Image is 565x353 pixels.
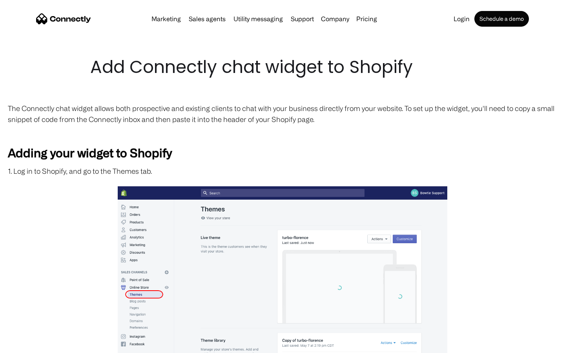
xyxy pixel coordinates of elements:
[36,13,91,25] a: home
[90,55,475,79] h1: Add Connectly chat widget to Shopify
[8,339,47,350] aside: Language selected: English
[8,166,557,176] p: 1. Log in to Shopify, and go to the Themes tab.
[319,13,352,24] div: Company
[148,16,184,22] a: Marketing
[321,13,349,24] div: Company
[288,16,317,22] a: Support
[474,11,529,27] a: Schedule a demo
[230,16,286,22] a: Utility messaging
[450,16,473,22] a: Login
[8,103,557,125] p: The Connectly chat widget allows both prospective and existing clients to chat with your business...
[8,146,172,159] strong: Adding your widget to Shopify
[16,339,47,350] ul: Language list
[186,16,229,22] a: Sales agents
[353,16,380,22] a: Pricing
